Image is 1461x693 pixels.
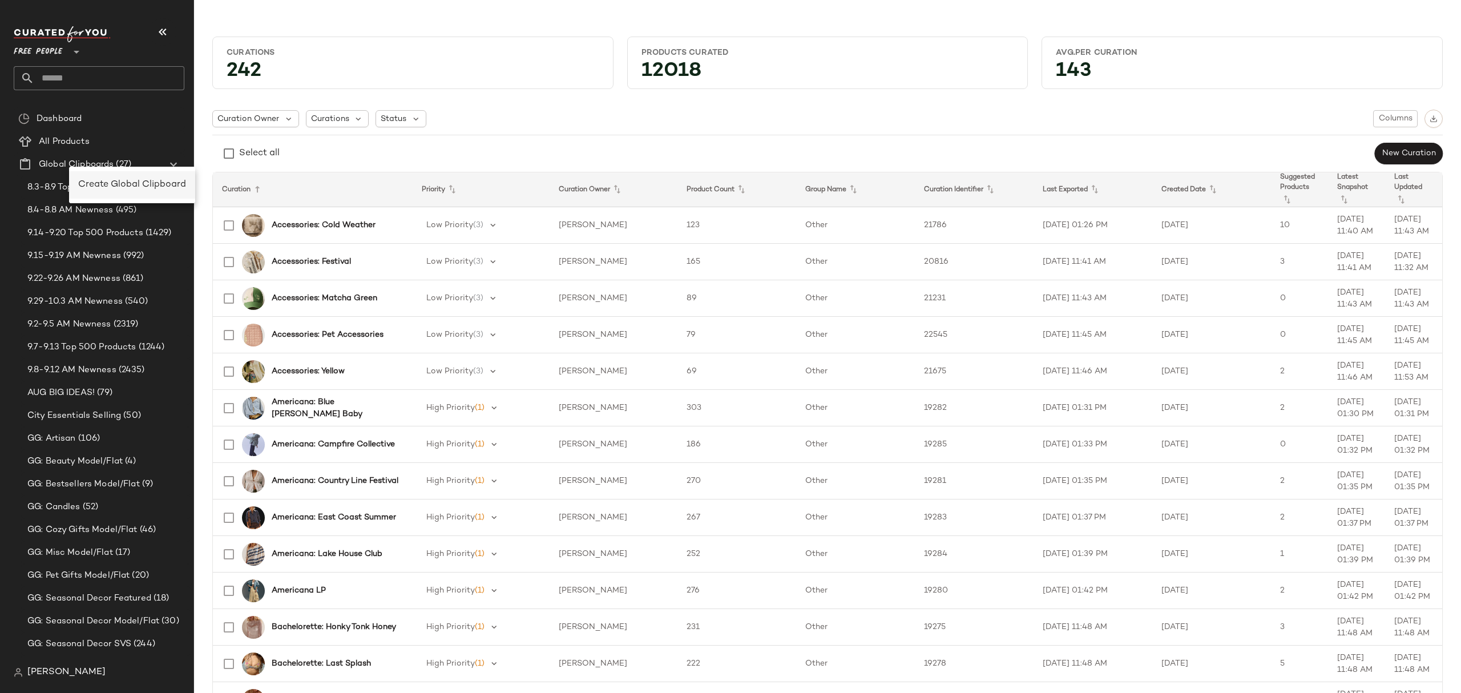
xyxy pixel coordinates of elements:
[915,609,1034,646] td: 19275
[1328,207,1385,244] td: [DATE] 11:40 AM
[796,390,915,426] td: Other
[18,113,30,124] img: svg%3e
[381,113,406,125] span: Status
[1328,536,1385,573] td: [DATE] 01:39 PM
[116,364,145,377] span: (2435)
[1152,244,1271,280] td: [DATE]
[1271,499,1328,536] td: 2
[123,455,136,468] span: (4)
[123,295,148,308] span: (540)
[227,47,599,58] div: Curations
[550,390,678,426] td: [PERSON_NAME]
[1271,573,1328,609] td: 2
[1385,280,1442,317] td: [DATE] 11:43 AM
[915,646,1034,682] td: 19278
[641,47,1014,58] div: Products Curated
[242,397,265,420] img: 101180578_092_e
[1152,390,1271,426] td: [DATE]
[27,569,130,582] span: GG: Pet Gifts Model/Flat
[1385,172,1442,207] th: Last Updated
[550,317,678,353] td: [PERSON_NAME]
[1271,463,1328,499] td: 2
[1271,317,1328,353] td: 0
[1152,280,1271,317] td: [DATE]
[796,280,915,317] td: Other
[1152,499,1271,536] td: [DATE]
[473,331,483,339] span: (3)
[272,256,351,268] b: Accessories: Festival
[550,646,678,682] td: [PERSON_NAME]
[1034,172,1152,207] th: Last Exported
[242,214,265,237] img: 101899938_011_b
[217,113,279,125] span: Curation Owner
[677,499,796,536] td: 267
[27,666,106,679] span: [PERSON_NAME]
[677,317,796,353] td: 79
[27,478,140,491] span: GG: Bestsellers Model/Flat
[473,221,483,229] span: (3)
[27,592,151,605] span: GG: Seasonal Decor Featured
[272,548,382,560] b: Americana: Lake House Club
[120,272,144,285] span: (861)
[915,426,1034,463] td: 19285
[80,501,99,514] span: (52)
[1152,172,1271,207] th: Created Date
[915,244,1034,280] td: 20816
[76,432,100,445] span: (106)
[677,463,796,499] td: 270
[242,470,265,493] img: 93911964_010_0
[426,294,473,303] span: Low Priority
[473,294,483,303] span: (3)
[475,404,485,412] span: (1)
[1328,573,1385,609] td: [DATE] 01:42 PM
[1328,499,1385,536] td: [DATE] 01:37 PM
[1382,149,1436,158] span: New Curation
[796,207,915,244] td: Other
[796,426,915,463] td: Other
[796,499,915,536] td: Other
[272,475,398,487] b: Americana: Country Line Festival
[796,536,915,573] td: Other
[272,438,395,450] b: Americana: Campfire Collective
[121,409,141,422] span: (50)
[27,318,111,331] span: 9.2-9.5 AM Newness
[1152,646,1271,682] td: [DATE]
[677,426,796,463] td: 186
[550,609,678,646] td: [PERSON_NAME]
[242,324,265,346] img: 95815080_004_b
[272,658,371,670] b: Bachelorette: Last Splash
[1328,646,1385,682] td: [DATE] 11:48 AM
[242,652,265,675] img: 105026066_642_a
[1271,426,1328,463] td: 0
[1152,426,1271,463] td: [DATE]
[27,272,120,285] span: 9.22-9.26 AM Newness
[475,586,485,595] span: (1)
[27,523,138,537] span: GG: Cozy Gifts Model/Flat
[1034,609,1152,646] td: [DATE] 11:48 AM
[272,292,377,304] b: Accessories: Matcha Green
[426,257,473,266] span: Low Priority
[111,318,139,331] span: (2319)
[1271,536,1328,573] td: 1
[550,172,678,207] th: Curation Owner
[915,317,1034,353] td: 22545
[217,63,608,84] div: 242
[426,513,475,522] span: High Priority
[550,207,678,244] td: [PERSON_NAME]
[677,244,796,280] td: 165
[1152,317,1271,353] td: [DATE]
[1271,353,1328,390] td: 2
[796,573,915,609] td: Other
[1152,609,1271,646] td: [DATE]
[1034,499,1152,536] td: [DATE] 01:37 PM
[426,404,475,412] span: High Priority
[1271,646,1328,682] td: 5
[1385,353,1442,390] td: [DATE] 11:53 AM
[677,390,796,426] td: 303
[27,295,123,308] span: 9.29-10.3 AM Newness
[1056,47,1428,58] div: Avg.per Curation
[27,501,80,514] span: GG: Candles
[1385,463,1442,499] td: [DATE] 01:35 PM
[1271,207,1328,244] td: 10
[1034,207,1152,244] td: [DATE] 01:26 PM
